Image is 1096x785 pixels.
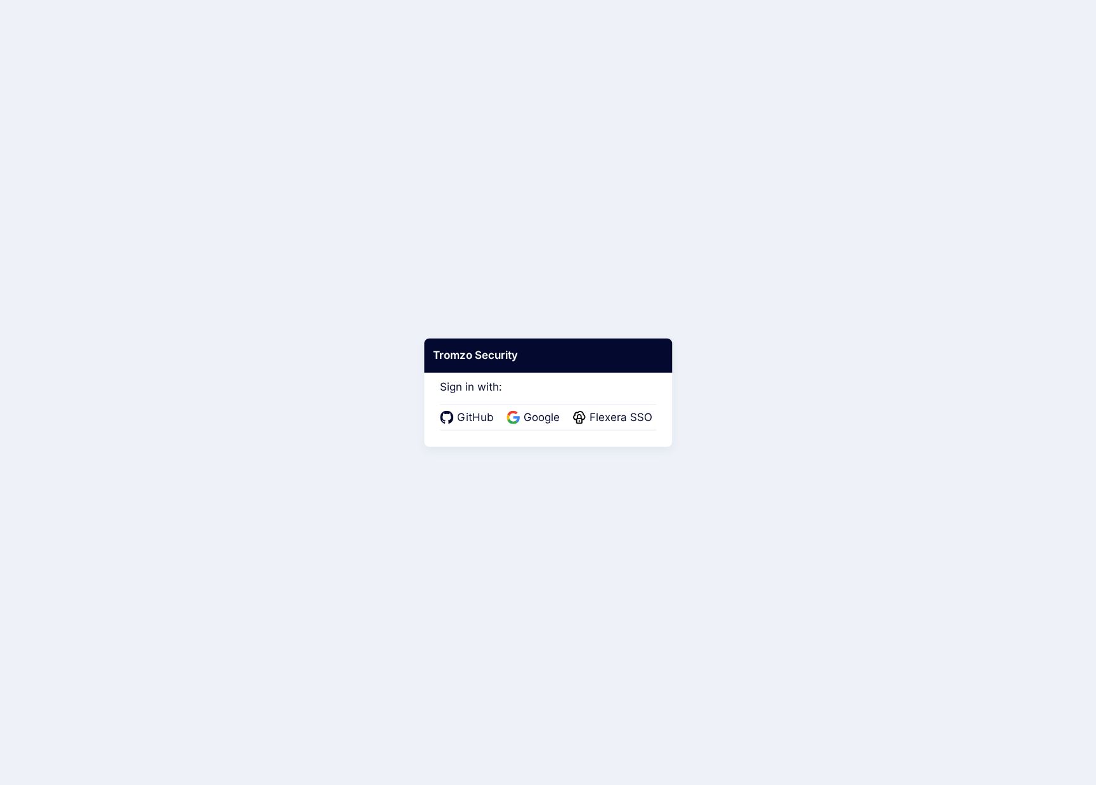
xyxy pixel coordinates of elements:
a: Flexera SSO [572,410,656,426]
span: GitHub [453,410,498,426]
span: Flexera SSO [586,410,656,426]
a: Google [506,410,564,426]
a: GitHub [440,410,498,426]
span: Google [520,410,564,426]
div: Sign in with: [440,363,656,431]
div: Tromzo Security [424,339,672,373]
